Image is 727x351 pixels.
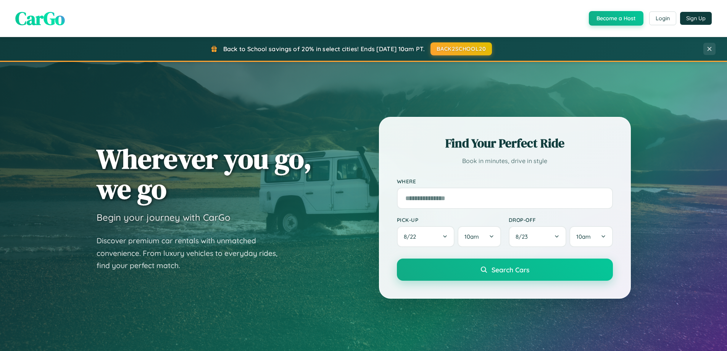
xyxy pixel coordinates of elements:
span: 10am [464,233,479,240]
button: 8/22 [397,226,455,247]
span: Back to School savings of 20% in select cities! Ends [DATE] 10am PT. [223,45,425,53]
p: Discover premium car rentals with unmatched convenience. From luxury vehicles to everyday rides, ... [97,235,287,272]
label: Drop-off [509,217,613,223]
span: 8 / 22 [404,233,420,240]
p: Book in minutes, drive in style [397,155,613,167]
span: Search Cars [492,265,529,274]
label: Pick-up [397,217,501,223]
button: BACK2SCHOOL20 [430,42,492,55]
h1: Wherever you go, we go [97,144,312,204]
label: Where [397,178,613,184]
button: 8/23 [509,226,567,247]
button: 10am [458,226,501,247]
h3: Begin your journey with CarGo [97,212,231,223]
button: Login [649,11,676,25]
h2: Find Your Perfect Ride [397,135,613,152]
span: CarGo [15,6,65,31]
span: 8 / 23 [516,233,532,240]
button: Become a Host [589,11,643,26]
span: 10am [576,233,591,240]
button: Search Cars [397,259,613,281]
button: 10am [569,226,613,247]
button: Sign Up [680,12,712,25]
